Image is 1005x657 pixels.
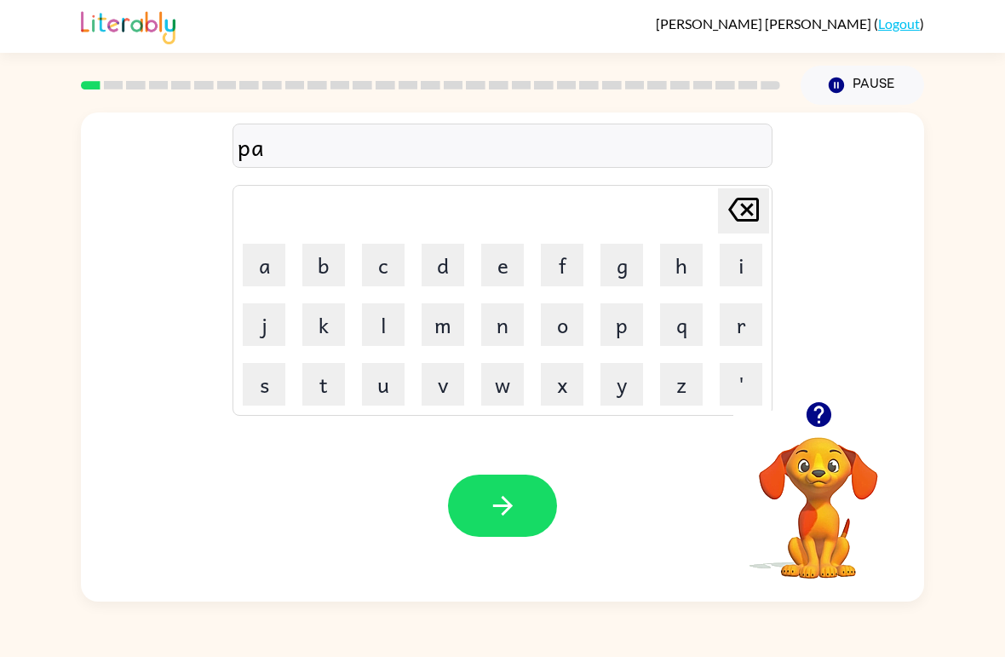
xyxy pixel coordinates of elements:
[243,303,285,346] button: j
[541,244,583,286] button: f
[302,244,345,286] button: b
[600,363,643,406] button: y
[733,411,904,581] video: Your browser must support playing .mp4 files to use Literably. Please try using another browser.
[660,303,703,346] button: q
[362,363,405,406] button: u
[660,363,703,406] button: z
[362,303,405,346] button: l
[481,303,524,346] button: n
[302,363,345,406] button: t
[720,244,762,286] button: i
[481,244,524,286] button: e
[81,7,175,44] img: Literably
[600,244,643,286] button: g
[302,303,345,346] button: k
[656,15,874,32] span: [PERSON_NAME] [PERSON_NAME]
[600,303,643,346] button: p
[656,15,924,32] div: ( )
[720,303,762,346] button: r
[362,244,405,286] button: c
[660,244,703,286] button: h
[238,129,767,164] div: pa
[422,363,464,406] button: v
[878,15,920,32] a: Logout
[541,363,583,406] button: x
[243,244,285,286] button: a
[422,303,464,346] button: m
[481,363,524,406] button: w
[243,363,285,406] button: s
[720,363,762,406] button: '
[801,66,924,105] button: Pause
[422,244,464,286] button: d
[541,303,583,346] button: o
